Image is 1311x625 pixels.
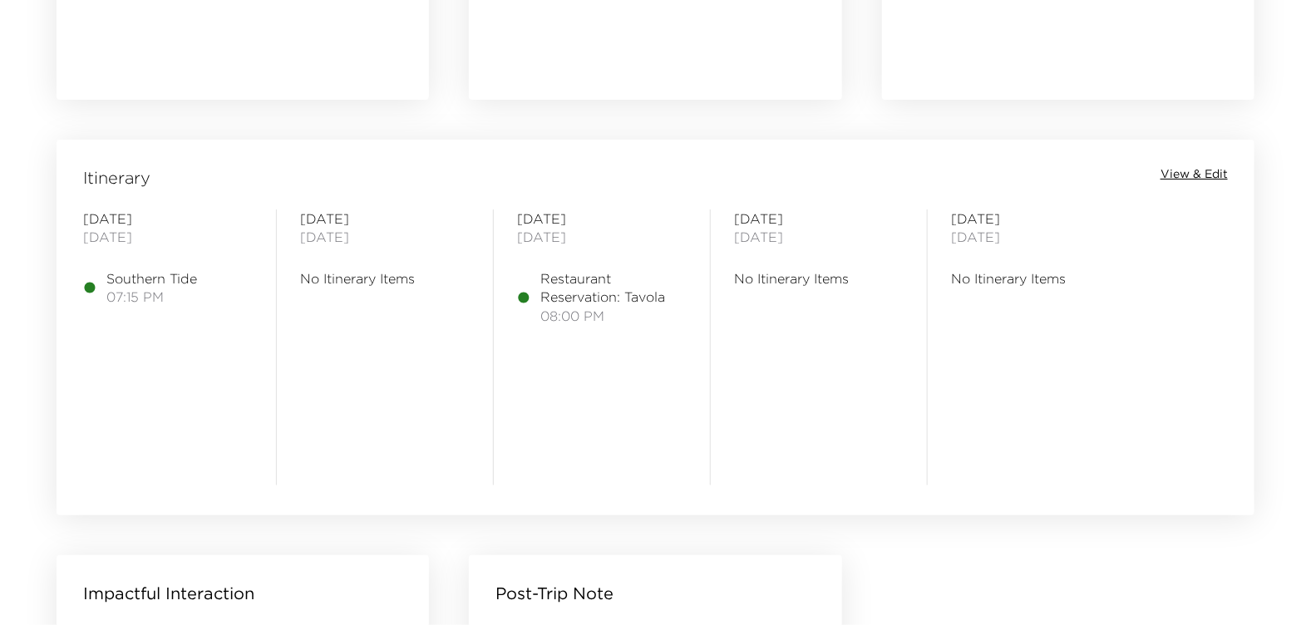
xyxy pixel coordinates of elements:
[951,209,1121,228] span: [DATE]
[83,582,254,605] p: Impactful Interaction
[83,166,150,189] span: Itinerary
[734,269,904,288] span: No Itinerary Items
[540,307,687,325] span: 08:00 PM
[517,209,687,228] span: [DATE]
[300,209,470,228] span: [DATE]
[83,228,253,246] span: [DATE]
[734,228,904,246] span: [DATE]
[951,228,1121,246] span: [DATE]
[1161,166,1228,183] button: View & Edit
[300,228,470,246] span: [DATE]
[83,209,253,228] span: [DATE]
[495,582,614,605] p: Post-Trip Note
[951,269,1121,288] span: No Itinerary Items
[540,269,687,307] span: Restaurant Reservation: Tavola
[734,209,904,228] span: [DATE]
[106,269,197,288] span: Southern Tide
[300,269,470,288] span: No Itinerary Items
[517,228,687,246] span: [DATE]
[106,288,197,306] span: 07:15 PM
